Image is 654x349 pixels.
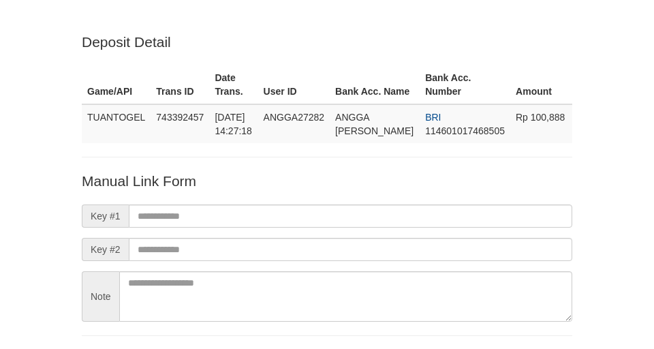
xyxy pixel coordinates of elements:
[82,171,572,191] p: Manual Link Form
[151,65,209,104] th: Trans ID
[264,112,325,123] span: ANGGA27282
[215,112,252,136] span: [DATE] 14:27:18
[82,104,151,143] td: TUANTOGEL
[425,112,441,123] span: BRI
[82,204,129,228] span: Key #1
[420,65,510,104] th: Bank Acc. Number
[82,238,129,261] span: Key #2
[425,125,505,136] span: Copy 114601017468505 to clipboard
[330,65,420,104] th: Bank Acc. Name
[335,112,414,136] span: ANGGA [PERSON_NAME]
[151,104,209,143] td: 743392457
[209,65,258,104] th: Date Trans.
[258,65,330,104] th: User ID
[516,112,565,123] span: Rp 100,888
[510,65,572,104] th: Amount
[82,32,572,52] p: Deposit Detail
[82,271,119,322] span: Note
[82,65,151,104] th: Game/API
